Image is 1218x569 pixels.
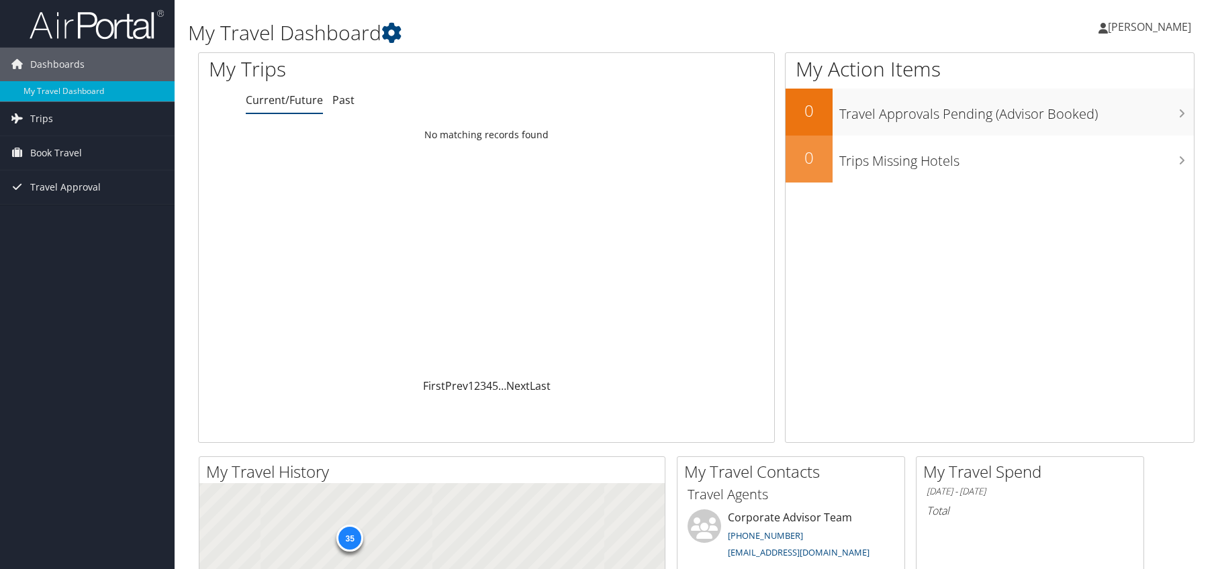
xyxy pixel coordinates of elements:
a: Prev [445,378,468,393]
h1: My Trips [209,55,524,83]
h1: My Action Items [786,55,1194,83]
a: [PERSON_NAME] [1098,7,1205,47]
a: 4 [486,378,492,393]
span: Dashboards [30,48,85,81]
h3: Trips Missing Hotels [839,145,1194,170]
h2: My Travel History [206,460,665,483]
td: No matching records found [199,123,774,147]
span: Book Travel [30,136,82,170]
h6: Total [927,503,1133,518]
a: 0Trips Missing Hotels [786,136,1194,183]
h1: My Travel Dashboard [188,19,865,47]
a: Last [530,378,551,393]
a: [EMAIL_ADDRESS][DOMAIN_NAME] [728,546,870,558]
a: 2 [474,378,480,393]
a: 0Travel Approvals Pending (Advisor Booked) [786,89,1194,136]
h6: [DATE] - [DATE] [927,485,1133,498]
a: 5 [492,378,498,393]
a: 3 [480,378,486,393]
span: [PERSON_NAME] [1108,19,1191,34]
a: [PHONE_NUMBER] [728,529,803,541]
span: Trips [30,102,53,136]
a: First [423,378,445,393]
h2: My Travel Contacts [684,460,904,483]
a: Next [506,378,530,393]
a: Current/Future [246,93,323,107]
h2: My Travel Spend [923,460,1143,483]
h3: Travel Agents [688,485,894,504]
a: 1 [468,378,474,393]
h3: Travel Approvals Pending (Advisor Booked) [839,98,1194,123]
a: Past [332,93,355,107]
img: airportal-logo.png [30,9,164,40]
li: Corporate Advisor Team [681,509,901,564]
h2: 0 [786,146,833,169]
span: Travel Approval [30,170,101,204]
span: … [498,378,506,393]
div: 35 [336,525,363,552]
h2: 0 [786,99,833,122]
